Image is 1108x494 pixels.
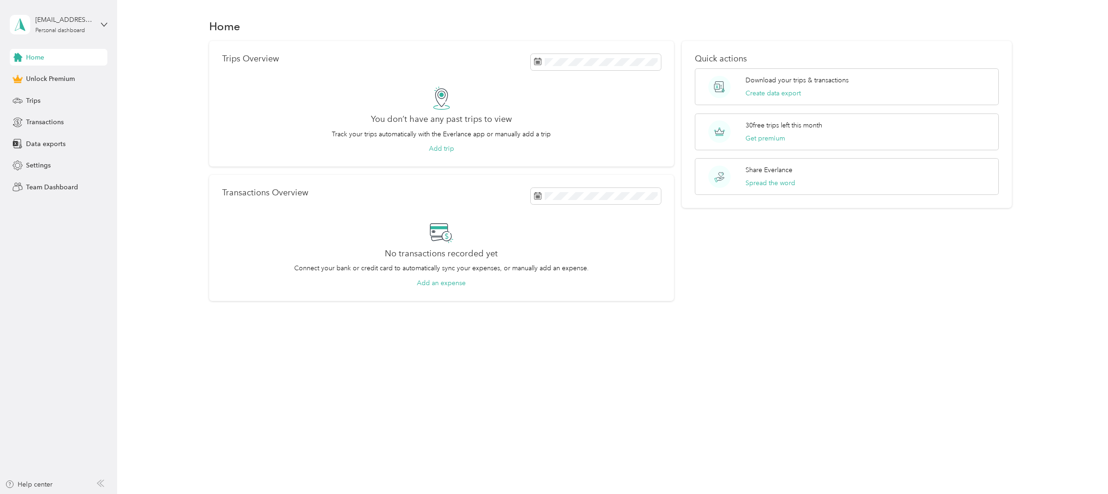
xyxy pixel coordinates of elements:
p: Trips Overview [222,54,279,64]
button: Create data export [745,88,801,98]
span: Settings [26,160,51,170]
p: Transactions Overview [222,188,308,198]
span: Home [26,53,44,62]
h2: No transactions recorded yet [385,249,498,259]
span: Data exports [26,139,66,149]
p: 30 free trips left this month [745,120,822,130]
p: Track your trips automatically with the Everlance app or manually add a trip [332,129,551,139]
p: Share Everlance [745,165,792,175]
iframe: Everlance-gr Chat Button Frame [1056,442,1108,494]
button: Add trip [429,144,454,154]
p: Quick actions [695,54,998,64]
h1: Home [209,21,240,31]
span: Unlock Premium [26,74,75,84]
p: Download your trips & transactions [745,75,849,85]
button: Get premium [745,134,785,143]
div: [EMAIL_ADDRESS][PERSON_NAME][DOMAIN_NAME] [35,15,93,25]
button: Help center [5,480,53,489]
h2: You don’t have any past trips to view [371,114,512,124]
button: Add an expense [417,278,466,288]
p: Connect your bank or credit card to automatically sync your expenses, or manually add an expense. [294,263,589,273]
div: Personal dashboard [35,28,85,33]
span: Trips [26,96,40,106]
button: Spread the word [745,178,795,188]
span: Transactions [26,117,64,127]
span: Team Dashboard [26,182,78,192]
